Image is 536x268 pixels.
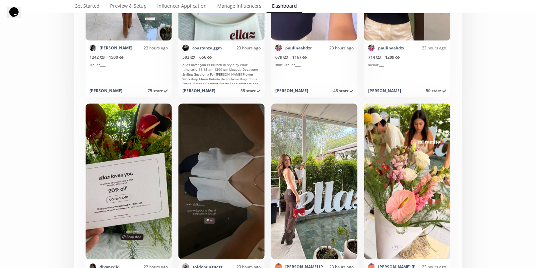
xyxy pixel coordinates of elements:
[426,88,446,94] span: 50 starz
[182,88,215,94] div: [PERSON_NAME]
[275,54,288,60] span: 679
[275,88,308,94] div: [PERSON_NAME]
[368,44,375,51] img: 437060479_400655756072874_2788941339559403938_n.jpg
[240,88,261,94] span: 35 starz
[368,54,381,60] span: 714
[90,44,96,51] img: 451838533_1203433084341560_5315406974833815653_n.jpg
[312,45,354,51] div: 23 hours ago
[148,88,168,94] span: 75 starz
[405,45,446,51] div: 23 hours ago
[182,54,195,60] span: 503
[192,45,222,51] a: constanza.ggm
[90,62,168,84] div: @ellaz____
[90,88,122,94] div: [PERSON_NAME]
[275,62,354,84] div: shirt: @ellaz____
[182,62,261,84] div: ellas loves you el Brunch in Style by ellaz Itinerario 11:15 am 1200 pm Llegada Desayuno Styling ...
[292,54,307,60] span: 1167
[333,88,354,94] span: 45 starz
[385,54,400,60] span: 1209
[222,45,261,51] div: 23 hours ago
[182,44,189,51] img: 279869109_652208612552229_4522994321358546834_n.jpg
[7,7,28,27] iframe: chat widget
[368,88,401,94] div: [PERSON_NAME]
[90,54,105,60] span: 1242
[199,54,212,60] span: 656
[378,45,405,51] a: paulinaahdzr
[285,45,312,51] a: paulinaahdzr
[368,62,446,84] div: @ellaz____
[275,44,282,51] img: 437060479_400655756072874_2788941339559403938_n.jpg
[100,45,132,51] a: [PERSON_NAME]
[109,54,124,60] span: 1500
[132,45,168,51] div: 23 hours ago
